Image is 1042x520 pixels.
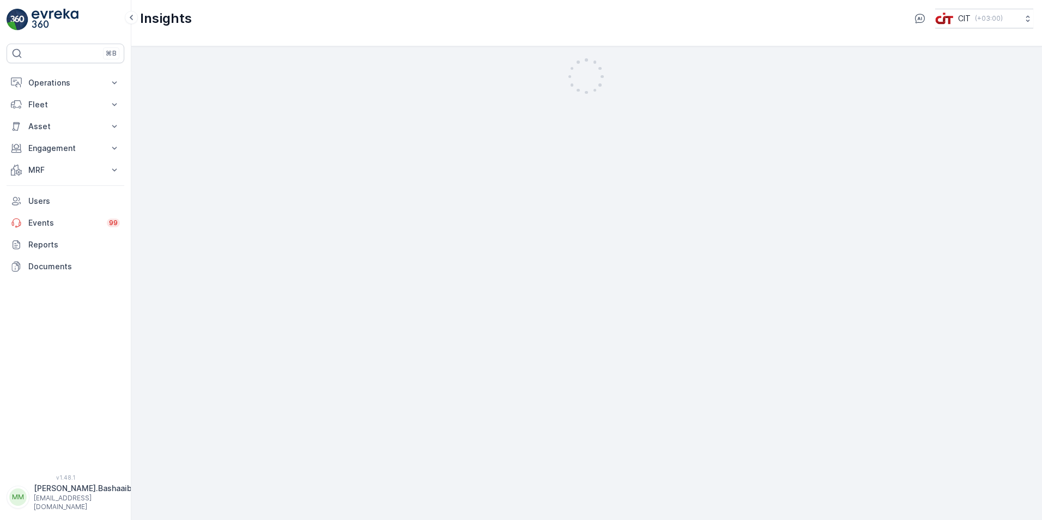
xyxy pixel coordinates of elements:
a: Documents [7,256,124,277]
img: logo [7,9,28,31]
button: Asset [7,116,124,137]
button: MM[PERSON_NAME].Bashaaib[EMAIL_ADDRESS][DOMAIN_NAME] [7,483,124,511]
a: Users [7,190,124,212]
p: 99 [109,219,118,227]
button: MRF [7,159,124,181]
p: CIT [958,13,971,24]
p: Users [28,196,120,207]
p: MRF [28,165,102,176]
button: Engagement [7,137,124,159]
p: ⌘B [106,49,117,58]
img: cit-logo_pOk6rL0.png [935,13,954,25]
a: Events99 [7,212,124,234]
p: [EMAIL_ADDRESS][DOMAIN_NAME] [34,494,132,511]
p: [PERSON_NAME].Bashaaib [34,483,132,494]
p: Events [28,217,100,228]
p: Fleet [28,99,102,110]
button: Operations [7,72,124,94]
button: CIT(+03:00) [935,9,1033,28]
span: v 1.48.1 [7,474,124,481]
p: Operations [28,77,102,88]
div: MM [9,488,27,506]
p: Documents [28,261,120,272]
a: Reports [7,234,124,256]
p: Reports [28,239,120,250]
p: Engagement [28,143,102,154]
p: Asset [28,121,102,132]
p: ( +03:00 ) [975,14,1003,23]
img: logo_light-DOdMpM7g.png [32,9,78,31]
p: Insights [140,10,192,27]
button: Fleet [7,94,124,116]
